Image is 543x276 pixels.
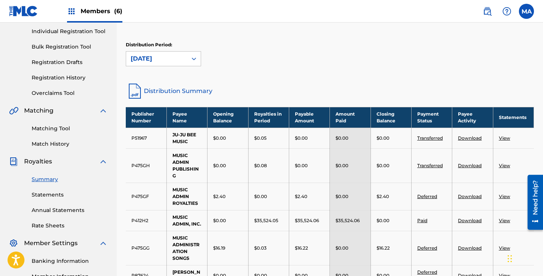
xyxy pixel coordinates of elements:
[371,107,411,128] th: Closing Balance
[9,157,18,166] img: Royalties
[67,7,76,16] img: Top Rightsholders
[32,58,108,66] a: Registration Drafts
[9,6,38,17] img: MLC Logo
[295,245,308,252] p: $16.22
[166,148,207,183] td: MUSIC ADMIN PUBLISHING
[493,107,534,128] th: Statements
[166,231,207,265] td: MUSIC ADMINISTRATION SONGS
[336,135,348,142] p: $0.00
[458,218,482,223] a: Download
[519,4,534,19] div: User Menu
[330,107,371,128] th: Amount Paid
[126,231,166,265] td: P475GG
[126,107,166,128] th: Publisher Number
[502,7,511,16] img: help
[505,240,543,276] iframe: Chat Widget
[32,175,108,183] a: Summary
[32,257,108,265] a: Banking Information
[508,247,512,270] div: Drag
[417,194,437,199] a: Deferred
[114,8,122,15] span: (6)
[458,194,482,199] a: Download
[213,193,226,200] p: $2.40
[32,140,108,148] a: Match History
[499,194,510,199] a: View
[213,162,226,169] p: $0.00
[295,193,307,200] p: $2.40
[32,27,108,35] a: Individual Registration Tool
[295,162,308,169] p: $0.00
[452,107,493,128] th: Payee Activity
[480,4,495,19] a: Public Search
[213,135,226,142] p: $0.00
[411,107,452,128] th: Payment Status
[499,163,510,168] a: View
[24,106,53,115] span: Matching
[32,222,108,230] a: Rate Sheets
[254,135,267,142] p: $0.05
[254,245,267,252] p: $0.03
[81,7,122,15] span: Members
[126,148,166,183] td: P475GH
[9,106,18,115] img: Matching
[32,74,108,82] a: Registration History
[254,162,267,169] p: $0.08
[458,135,482,141] a: Download
[248,107,289,128] th: Royalties in Period
[377,217,389,224] p: $0.00
[336,193,348,200] p: $0.00
[377,245,390,252] p: $16.22
[126,183,166,210] td: P475GF
[126,82,144,100] img: distribution-summary-pdf
[289,107,329,128] th: Payable Amount
[126,41,201,48] p: Distribution Period:
[166,210,207,231] td: MUSIC ADMIN, INC.
[254,193,267,200] p: $0.00
[417,163,443,168] a: Transferred
[32,89,108,97] a: Overclaims Tool
[126,210,166,231] td: P412H2
[99,106,108,115] img: expand
[32,206,108,214] a: Annual Statements
[32,43,108,51] a: Bulk Registration Tool
[24,157,52,166] span: Royalties
[458,245,482,251] a: Download
[32,191,108,199] a: Statements
[336,245,348,252] p: $0.00
[32,125,108,133] a: Matching Tool
[295,135,308,142] p: $0.00
[499,218,510,223] a: View
[458,163,482,168] a: Download
[377,135,389,142] p: $0.00
[126,82,534,100] a: Distribution Summary
[166,107,207,128] th: Payee Name
[131,54,183,63] div: [DATE]
[336,217,360,224] p: $35,524.06
[483,7,492,16] img: search
[336,162,348,169] p: $0.00
[99,239,108,248] img: expand
[99,157,108,166] img: expand
[213,217,226,224] p: $0.00
[207,107,248,128] th: Opening Balance
[213,245,225,252] p: $16.19
[417,218,427,223] a: Paid
[254,217,278,224] p: $35,524.05
[522,172,543,233] iframe: Resource Center
[24,239,78,248] span: Member Settings
[126,128,166,148] td: P51967
[417,135,443,141] a: Transferred
[417,245,437,251] a: Deferred
[499,4,514,19] div: Help
[9,239,18,248] img: Member Settings
[499,135,510,141] a: View
[166,183,207,210] td: MUSIC ADMIN ROYALTIES
[295,217,319,224] p: $35,524.06
[499,245,510,251] a: View
[377,193,389,200] p: $2.40
[166,128,207,148] td: JU-JU BEE MUSIC
[377,162,389,169] p: $0.00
